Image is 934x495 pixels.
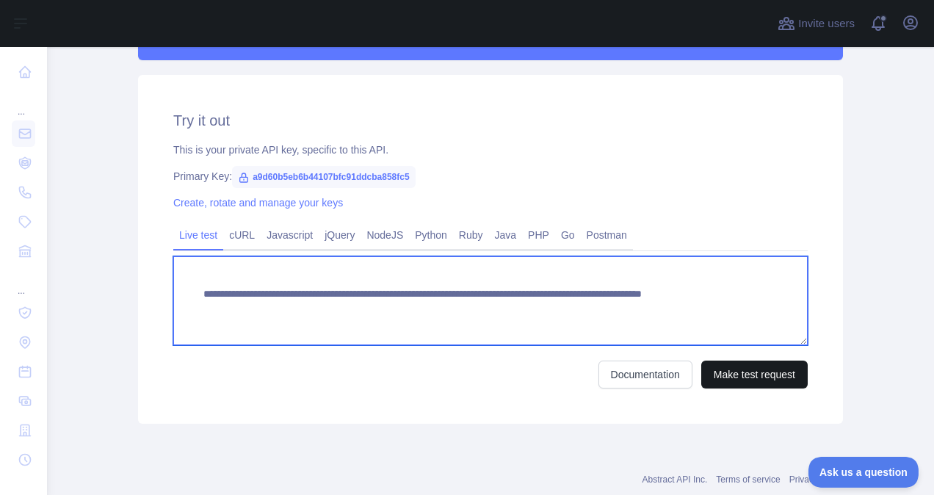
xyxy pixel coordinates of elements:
[716,474,780,485] a: Terms of service
[798,15,855,32] span: Invite users
[173,197,343,209] a: Create, rotate and manage your keys
[701,361,808,389] button: Make test request
[173,110,808,131] h2: Try it out
[642,474,708,485] a: Abstract API Inc.
[223,223,261,247] a: cURL
[489,223,523,247] a: Java
[12,88,35,118] div: ...
[173,142,808,157] div: This is your private API key, specific to this API.
[581,223,633,247] a: Postman
[232,166,415,188] span: a9d60b5eb6b44107bfc91ddcba858fc5
[522,223,555,247] a: PHP
[555,223,581,247] a: Go
[453,223,489,247] a: Ruby
[775,12,858,35] button: Invite users
[808,457,919,488] iframe: Toggle Customer Support
[361,223,409,247] a: NodeJS
[319,223,361,247] a: jQuery
[261,223,319,247] a: Javascript
[789,474,843,485] a: Privacy policy
[409,223,453,247] a: Python
[12,267,35,297] div: ...
[173,169,808,184] div: Primary Key:
[598,361,692,389] a: Documentation
[173,223,223,247] a: Live test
